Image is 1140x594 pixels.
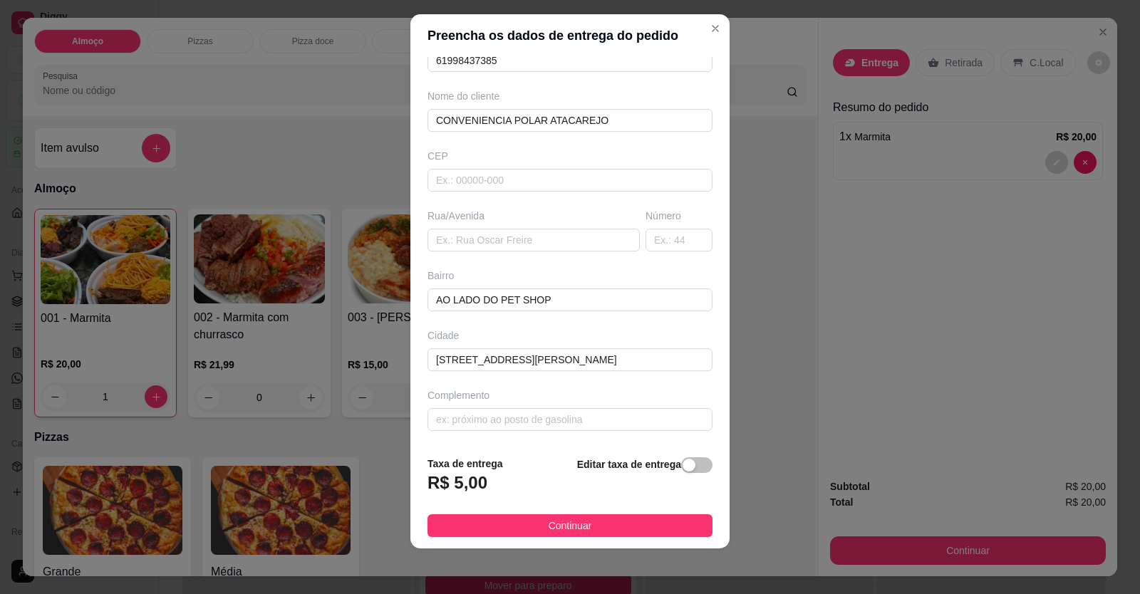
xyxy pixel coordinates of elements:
[646,209,712,223] div: Número
[704,17,727,40] button: Close
[646,229,712,251] input: Ex.: 44
[427,328,712,343] div: Cidade
[427,89,712,103] div: Nome do cliente
[410,14,730,57] header: Preencha os dados de entrega do pedido
[427,471,487,494] h3: R$ 5,00
[427,169,712,192] input: Ex.: 00000-000
[427,109,712,132] input: Ex.: João da Silva
[427,49,712,72] input: Ex.: (11) 9 8888-9999
[427,229,640,251] input: Ex.: Rua Oscar Freire
[427,269,712,283] div: Bairro
[427,514,712,537] button: Continuar
[427,348,712,371] input: Ex.: Santo André
[427,408,712,431] input: ex: próximo ao posto de gasolina
[549,518,592,533] span: Continuar
[427,458,503,469] strong: Taxa de entrega
[427,149,712,163] div: CEP
[577,459,681,470] strong: Editar taxa de entrega
[427,288,712,311] input: Ex.: Bairro Jardim
[427,209,640,223] div: Rua/Avenida
[427,388,712,402] div: Complemento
